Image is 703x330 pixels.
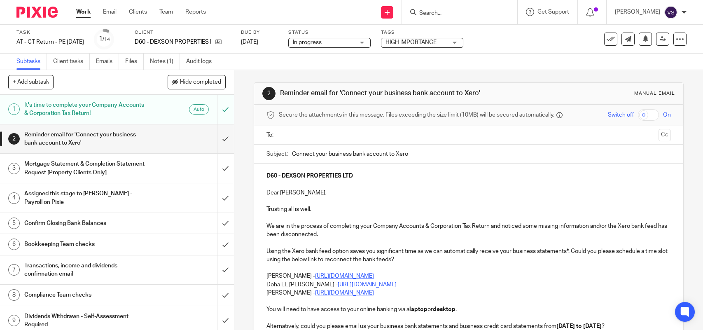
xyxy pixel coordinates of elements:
label: Subject: [266,150,288,158]
button: Hide completed [168,75,226,89]
strong: desktop [433,307,455,312]
a: [URL][DOMAIN_NAME] [315,273,374,279]
span: Hide completed [180,79,221,86]
div: 6 [8,239,20,250]
label: Client [135,29,231,36]
p: Using the Xero bank feed option saves you significant time as we can automatically receive your b... [266,247,670,264]
span: On [663,111,671,119]
strong: D60 - DEXSON PROPERTIES LTD [266,173,353,179]
label: Due by [241,29,278,36]
h1: Bookkeeping Team checks [24,238,147,250]
button: + Add subtask [8,75,54,89]
div: 4 [8,192,20,204]
span: Switch off [608,111,634,119]
div: 1 [8,103,20,115]
h1: Transactions, income and dividends confirmation email [24,260,147,281]
span: HIGH IMPORTANCE [385,40,437,45]
div: Auto [189,104,209,115]
small: /14 [103,37,110,42]
p: Trusting all is well. [266,205,670,213]
label: To: [266,131,276,139]
h1: Reminder email for 'Connect your business bank account to Xero' [24,129,147,150]
h1: It's time to complete your Company Accounts & Corporation Tax Return! [24,99,147,120]
div: 3 [8,163,20,174]
p: [PERSON_NAME] - [266,289,670,297]
a: [URL][DOMAIN_NAME] [338,282,397,288]
a: Files [125,54,144,70]
div: Manual email [634,90,675,97]
p: We are in the process of completing your Company Accounts & Corporation Tax Return and noticed so... [266,222,670,239]
div: 5 [8,218,20,229]
a: [URL][DOMAIN_NAME] [315,290,374,296]
strong: [DATE] to [DATE] [556,323,602,329]
span: [DATE] [241,39,258,45]
a: Audit logs [186,54,218,70]
a: Work [76,8,91,16]
strong: laptop [409,307,427,312]
div: AT - CT Return - PE 31-07-2025 [16,38,84,46]
div: 9 [8,315,20,326]
h1: Mortgage Statement & Completion Statement Request [Property Clients Only] [24,158,147,179]
div: 1 [99,34,110,44]
a: Emails [96,54,119,70]
img: Pixie [16,7,58,18]
p: You will need to have access to your online banking via a or . [266,305,670,314]
p: Doha EL [PERSON_NAME] - [266,281,670,289]
a: Client tasks [53,54,90,70]
a: Subtasks [16,54,47,70]
a: Notes (1) [150,54,180,70]
a: Clients [129,8,147,16]
p: [PERSON_NAME] - [266,272,670,280]
div: 2 [262,87,276,100]
a: Email [103,8,117,16]
h1: Assigned this stage to [PERSON_NAME] - Payroll on Pixie [24,187,147,208]
h1: Compliance Team checks [24,289,147,301]
h1: Confirm Closing Bank Balances [24,217,147,229]
p: Dear [PERSON_NAME], [266,189,670,197]
img: svg%3E [664,6,677,19]
label: Tags [381,29,463,36]
span: Secure the attachments in this message. Files exceeding the size limit (10MB) will be secured aut... [279,111,554,119]
div: AT - CT Return - PE [DATE] [16,38,84,46]
label: Task [16,29,84,36]
span: Get Support [537,9,569,15]
span: In progress [293,40,322,45]
a: Team [159,8,173,16]
div: 8 [8,289,20,301]
p: D60 - DEXSON PROPERTIES LTD [135,38,211,46]
input: Search [418,10,493,17]
h1: Reminder email for 'Connect your business bank account to Xero' [280,89,486,98]
button: Cc [659,129,671,141]
p: [PERSON_NAME] [615,8,660,16]
div: 7 [8,264,20,276]
label: Status [288,29,371,36]
div: 2 [8,133,20,145]
a: Reports [185,8,206,16]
